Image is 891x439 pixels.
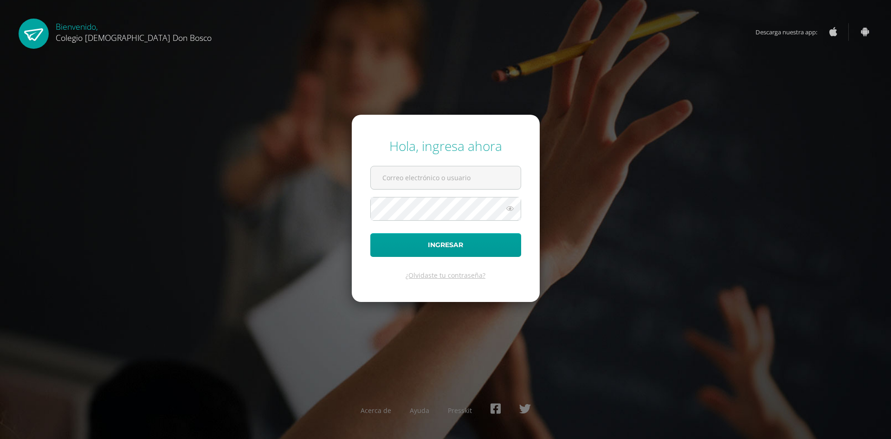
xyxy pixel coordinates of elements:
[410,406,429,415] a: Ayuda
[755,23,826,41] span: Descarga nuestra app:
[371,166,521,189] input: Correo electrónico o usuario
[361,406,391,415] a: Acerca de
[448,406,472,415] a: Presskit
[370,233,521,257] button: Ingresar
[406,271,485,280] a: ¿Olvidaste tu contraseña?
[370,137,521,155] div: Hola, ingresa ahora
[56,19,212,43] div: Bienvenido,
[56,32,212,43] span: Colegio [DEMOGRAPHIC_DATA] Don Bosco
